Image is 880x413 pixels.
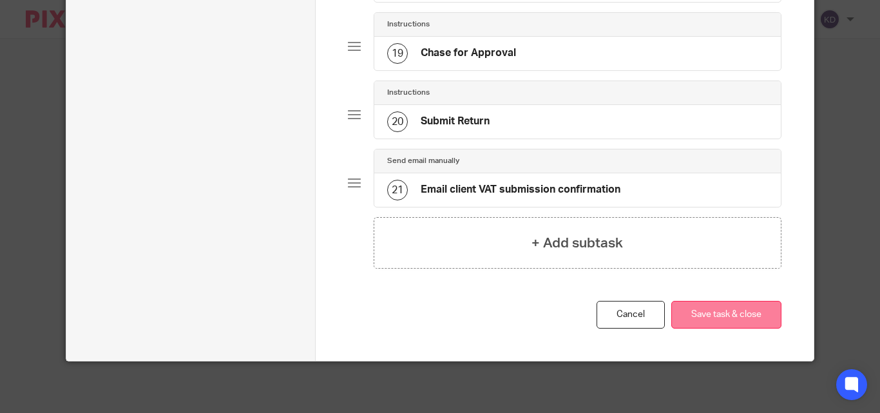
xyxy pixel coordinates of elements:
[387,156,459,166] h4: Send email manually
[387,19,430,30] h4: Instructions
[387,180,408,200] div: 21
[597,301,665,329] a: Cancel
[421,46,516,60] h4: Chase for Approval
[671,301,781,329] button: Save task & close
[387,88,430,98] h4: Instructions
[387,111,408,132] div: 20
[421,183,620,197] h4: Email client VAT submission confirmation
[387,43,408,64] div: 19
[421,115,490,128] h4: Submit Return
[531,233,623,253] h4: + Add subtask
